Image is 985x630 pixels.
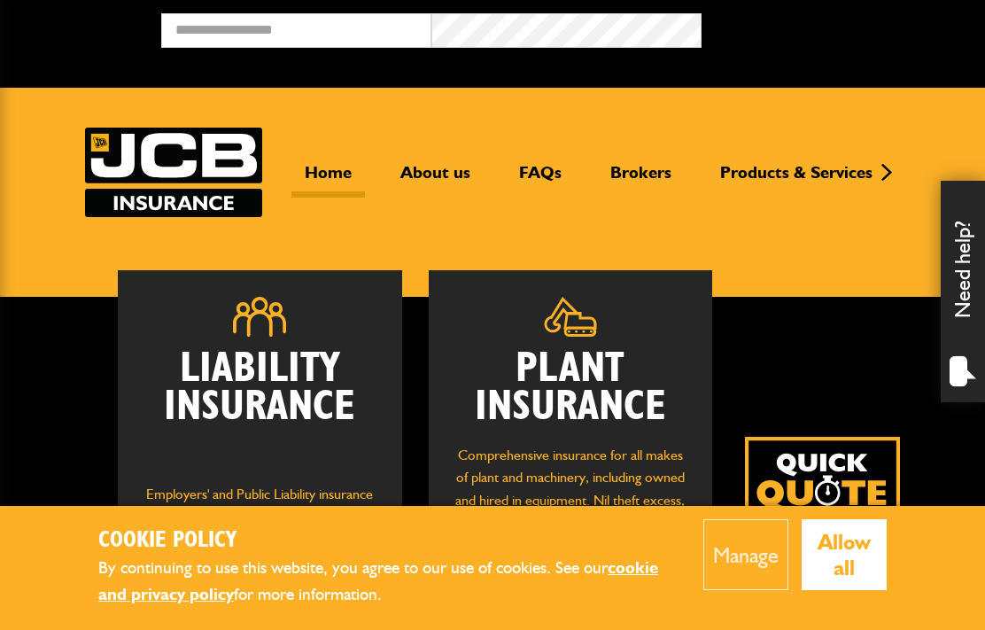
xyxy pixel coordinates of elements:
[745,437,900,592] img: Quick Quote
[387,162,484,198] a: About us
[703,519,788,590] button: Manage
[455,350,686,426] h2: Plant Insurance
[98,527,677,555] h2: Cookie Policy
[707,162,886,198] a: Products & Services
[941,181,985,402] div: Need help?
[702,13,972,41] button: Broker Login
[597,162,685,198] a: Brokers
[455,444,686,557] p: Comprehensive insurance for all makes of plant and machinery, including owned and hired in equipm...
[745,437,900,592] a: Get your insurance quote isn just 2-minutes
[802,519,888,590] button: Allow all
[291,162,365,198] a: Home
[144,350,375,465] h2: Liability Insurance
[85,128,262,217] img: JCB Insurance Services logo
[506,162,575,198] a: FAQs
[85,128,262,217] a: JCB Insurance Services
[98,555,677,609] p: By continuing to use this website, you agree to our use of cookies. See our for more information.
